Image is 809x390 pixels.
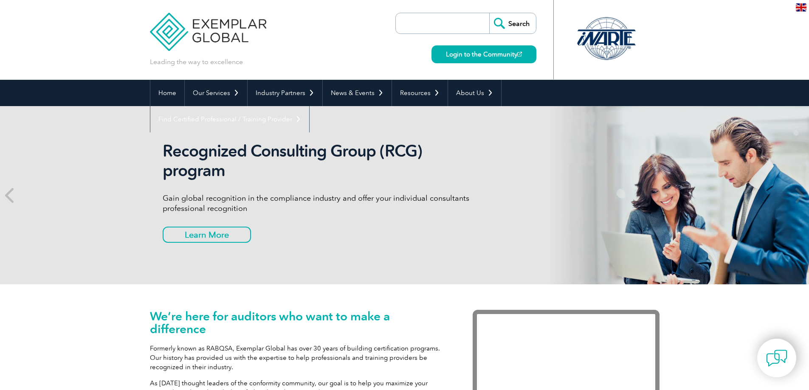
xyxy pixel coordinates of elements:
[150,57,243,67] p: Leading the way to excellence
[163,193,481,213] p: Gain global recognition in the compliance industry and offer your individual consultants professi...
[489,13,536,34] input: Search
[150,310,447,335] h1: We’re here for auditors who want to make a difference
[150,80,184,106] a: Home
[150,106,309,132] a: Find Certified Professional / Training Provider
[323,80,392,106] a: News & Events
[431,45,536,63] a: Login to the Community
[766,348,787,369] img: contact-chat.png
[163,227,251,243] a: Learn More
[150,344,447,372] p: Formerly known as RABQSA, Exemplar Global has over 30 years of building certification programs. O...
[392,80,448,106] a: Resources
[185,80,247,106] a: Our Services
[163,141,481,180] h2: Recognized Consulting Group (RCG) program
[248,80,322,106] a: Industry Partners
[796,3,806,11] img: en
[517,52,522,56] img: open_square.png
[448,80,501,106] a: About Us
